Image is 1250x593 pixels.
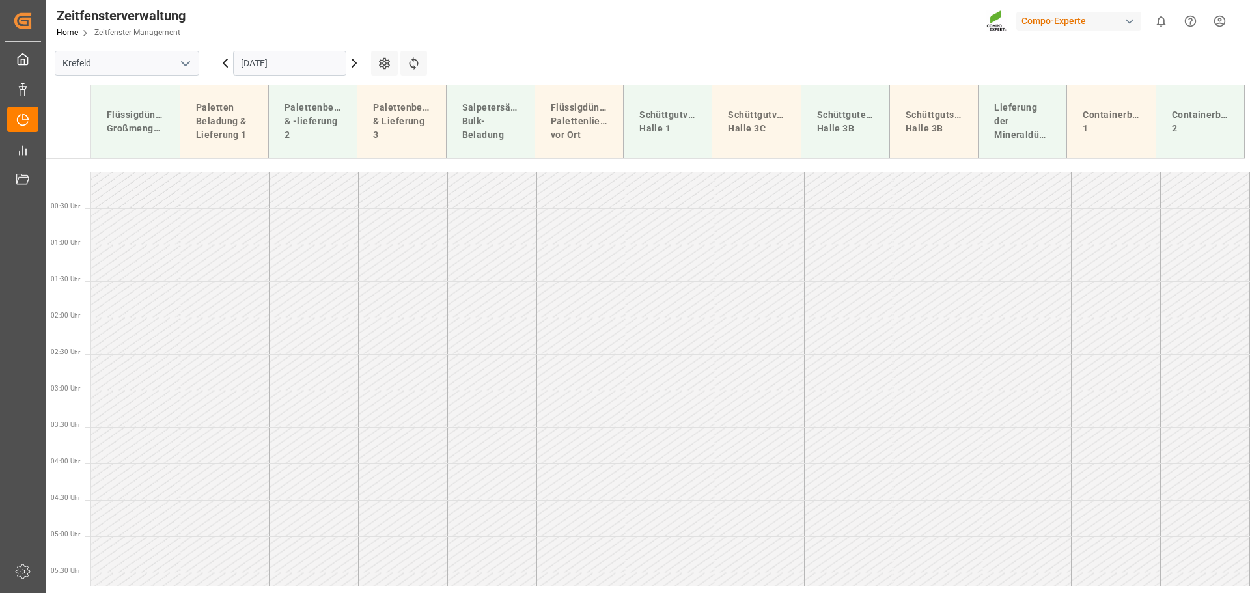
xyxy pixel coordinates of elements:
font: Salpetersäure-Bulk-Beladung [462,102,530,140]
font: 04:00 Uhr [51,458,80,465]
font: 05:30 Uhr [51,567,80,574]
input: Zum Suchen/Auswählen eingeben [55,51,199,76]
font: 03:30 Uhr [51,421,80,428]
font: Flüssigdünger-Großmengenlieferung [107,109,205,133]
font: 02:00 Uhr [51,312,80,319]
font: Schüttgutverladung Halle 3C [728,109,818,133]
font: 03:00 Uhr [51,385,80,392]
font: Schüttgutentladung Halle 3B [817,109,908,133]
font: Palettenbeladung & -lieferung 2 [285,102,367,140]
font: Zeitfensterverwaltung [57,8,186,23]
button: 0 neue Benachrichtigungen anzeigen [1146,7,1176,36]
font: Schüttgutschiffentladung Halle 3B [906,109,1022,133]
img: Screenshot%202023-09-29%20at%2010.02.21.png_1712312052.png [986,10,1007,33]
input: TT.MM.JJJJ [233,51,346,76]
font: 00:30 Uhr [51,202,80,210]
font: 01:00 Uhr [51,239,80,246]
font: 01:30 Uhr [51,275,80,283]
button: Compo-Experte [1016,8,1146,33]
font: Containerbeladung 1 [1083,109,1170,133]
font: Schüttgutverladung Halle 1 [639,109,730,133]
font: Compo-Experte [1021,16,1086,26]
font: Lieferung der Mineraldüngerproduktion [994,102,1107,140]
font: 02:30 Uhr [51,348,80,355]
font: Flüssigdünger-Palettenlieferung vor Ort [551,102,632,140]
a: Home [57,28,78,37]
button: Menü öffnen [175,53,195,74]
font: 05:00 Uhr [51,531,80,538]
font: Paletten Beladung & Lieferung 1 [196,102,249,140]
font: 04:30 Uhr [51,494,80,501]
font: Palettenbeladung & Lieferung 3 [373,102,455,140]
button: Hilfecenter [1176,7,1205,36]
